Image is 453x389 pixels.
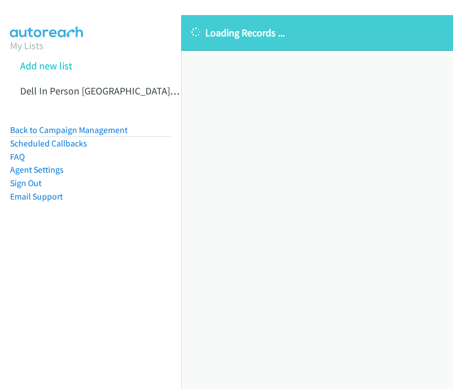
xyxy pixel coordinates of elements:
[10,125,128,135] a: Back to Campaign Management
[20,84,200,97] a: Dell In Person [GEOGRAPHIC_DATA] Tues 1
[10,138,87,149] a: Scheduled Callbacks
[10,191,63,202] a: Email Support
[10,151,25,162] a: FAQ
[10,39,44,52] a: My Lists
[10,178,41,188] a: Sign Out
[10,164,64,175] a: Agent Settings
[20,59,72,72] a: Add new list
[191,25,443,40] p: Loading Records ...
